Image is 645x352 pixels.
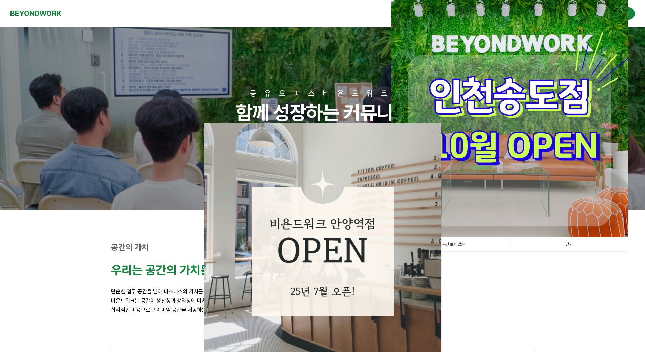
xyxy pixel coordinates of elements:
[10,7,61,20] a: BEYONDWORK
[391,237,510,251] a: 1일 동안 보지 않음
[111,296,534,305] p: 비욘드워크는 공간이 생산성과 창의성에 미치는 영향을 잘 알고 있습니다.
[510,237,628,251] a: 닫기
[111,305,534,314] p: 합리적인 비용으로 프리미엄 공간을 제공하는 것이 비욘드워크의 철학입니다.
[111,242,149,252] strong: 공간의 가치
[111,263,259,277] strong: 우리는 공간의 가치를 높입니다.
[111,287,534,296] p: 단순한 업무 공간을 넘어 비즈니스의 가치를 높이는 영감의 공간을 만듭니다.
